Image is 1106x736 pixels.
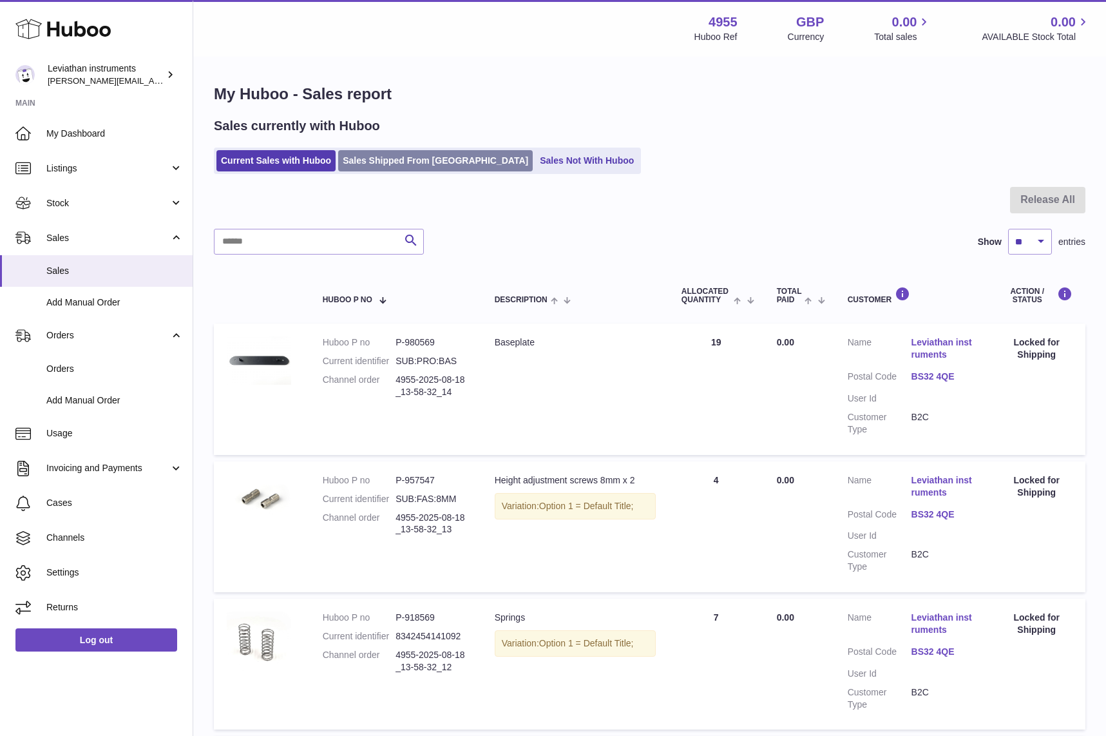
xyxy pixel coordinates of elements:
[1000,474,1073,499] div: Locked for Shipping
[911,508,975,521] a: BS32 4QE
[848,371,911,386] dt: Postal Code
[323,474,396,487] dt: Huboo P no
[694,31,738,43] div: Huboo Ref
[227,474,291,523] img: 8mmwedgescrews.jpg
[396,512,469,536] dd: 4955-2025-08-18_13-58-32_13
[911,336,975,361] a: Leviathan instruments
[982,14,1091,43] a: 0.00 AVAILABLE Stock Total
[46,427,183,440] span: Usage
[214,84,1085,104] h1: My Huboo - Sales report
[495,612,656,624] div: Springs
[777,475,794,485] span: 0.00
[396,336,469,349] dd: P-980569
[709,14,738,31] strong: 4955
[1051,14,1076,31] span: 0.00
[46,462,169,474] span: Invoicing and Payments
[848,686,911,711] dt: Customer Type
[323,612,396,624] dt: Huboo P no
[495,336,656,349] div: Baseplate
[46,532,183,544] span: Channels
[669,324,764,454] td: 19
[46,128,183,140] span: My Dashboard
[396,474,469,487] dd: P-957547
[788,31,825,43] div: Currency
[396,649,469,673] dd: 4955-2025-08-18_13-58-32_12
[911,411,975,436] dd: B2C
[227,336,291,385] img: 1713869413.jpg
[848,474,911,502] dt: Name
[46,197,169,209] span: Stock
[911,548,975,573] dd: B2C
[848,530,911,542] dt: User Id
[874,14,931,43] a: 0.00 Total sales
[323,493,396,505] dt: Current identifier
[848,508,911,524] dt: Postal Code
[46,296,183,309] span: Add Manual Order
[911,612,975,636] a: Leviathan instruments
[848,336,911,364] dt: Name
[227,612,291,675] img: 49551714060757.png
[848,548,911,573] dt: Customer Type
[911,686,975,711] dd: B2C
[848,646,911,661] dt: Postal Code
[777,287,802,304] span: Total paid
[46,394,183,407] span: Add Manual Order
[396,630,469,643] dd: 8342454141092
[777,337,794,347] span: 0.00
[323,630,396,643] dt: Current identifier
[777,612,794,623] span: 0.00
[323,649,396,673] dt: Channel order
[46,497,183,509] span: Cases
[396,374,469,398] dd: 4955-2025-08-18_13-58-32_14
[46,329,169,342] span: Orders
[15,65,35,84] img: pete@submarinepickup.com
[396,493,469,505] dd: SUB:FAS:8MM
[46,601,183,614] span: Returns
[323,355,396,367] dt: Current identifier
[911,646,975,658] a: BS32 4QE
[1000,612,1073,636] div: Locked for Shipping
[539,501,634,511] span: Option 1 = Default Title;
[216,150,336,171] a: Current Sales with Huboo
[848,287,975,304] div: Customer
[396,612,469,624] dd: P-918569
[323,512,396,536] dt: Channel order
[323,374,396,398] dt: Channel order
[1000,336,1073,361] div: Locked for Shipping
[911,474,975,499] a: Leviathan instruments
[214,117,380,135] h2: Sales currently with Huboo
[46,265,183,277] span: Sales
[396,355,469,367] dd: SUB:PRO:BAS
[796,14,824,31] strong: GBP
[982,31,1091,43] span: AVAILABLE Stock Total
[892,14,917,31] span: 0.00
[1058,236,1085,248] span: entries
[48,63,164,87] div: Leviathan instruments
[978,236,1002,248] label: Show
[323,336,396,349] dt: Huboo P no
[682,287,731,304] span: ALLOCATED Quantity
[495,296,548,304] span: Description
[46,363,183,375] span: Orders
[848,411,911,436] dt: Customer Type
[669,599,764,730] td: 7
[495,474,656,487] div: Height adjustment screws 8mm x 2
[323,296,372,304] span: Huboo P no
[338,150,533,171] a: Sales Shipped From [GEOGRAPHIC_DATA]
[48,75,258,86] span: [PERSON_NAME][EMAIL_ADDRESS][DOMAIN_NAME]
[539,638,634,648] span: Option 1 = Default Title;
[15,628,177,652] a: Log out
[848,612,911,639] dt: Name
[848,668,911,680] dt: User Id
[669,461,764,592] td: 4
[46,567,183,579] span: Settings
[874,31,931,43] span: Total sales
[46,232,169,244] span: Sales
[495,493,656,519] div: Variation:
[1000,287,1073,304] div: Action / Status
[848,392,911,405] dt: User Id
[46,162,169,175] span: Listings
[495,630,656,657] div: Variation:
[535,150,638,171] a: Sales Not With Huboo
[911,371,975,383] a: BS32 4QE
